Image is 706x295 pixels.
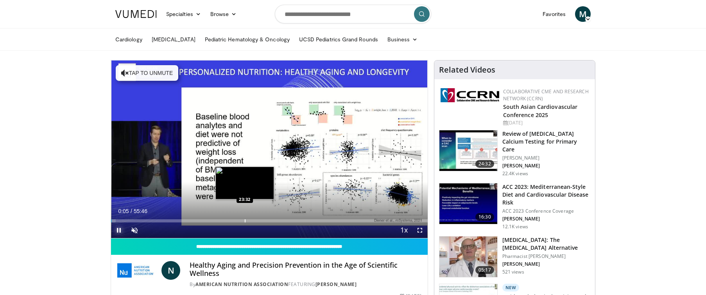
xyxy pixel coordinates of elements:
h3: ACC 2023: Mediterranean-Style Diet and Cardiovascular Disease Risk [502,183,590,206]
p: [PERSON_NAME] [502,261,590,267]
span: 16:30 [475,213,494,221]
input: Search topics, interventions [275,5,431,23]
h3: [MEDICAL_DATA]: The [MEDICAL_DATA] Alternative [502,236,590,252]
button: Unmute [127,222,142,238]
div: Progress Bar [111,219,428,222]
p: 12.1K views [502,224,528,230]
a: [PERSON_NAME] [315,281,357,288]
img: image.jpeg [215,167,274,199]
button: Fullscreen [412,222,428,238]
a: Business [383,32,423,47]
img: f4af32e0-a3f3-4dd9-8ed6-e543ca885e6d.150x105_q85_crop-smart_upscale.jpg [439,130,497,171]
a: South Asian Cardiovascular Conference 2025 [503,103,578,119]
p: [PERSON_NAME] [502,216,590,222]
img: ce9609b9-a9bf-4b08-84dd-8eeb8ab29fc6.150x105_q85_crop-smart_upscale.jpg [439,236,497,277]
a: Favorites [538,6,570,22]
a: [MEDICAL_DATA] [147,32,200,47]
div: [DATE] [503,119,589,126]
a: UCSD Pediatrics Grand Rounds [294,32,383,47]
a: N [161,261,180,280]
img: a04ee3ba-8487-4636-b0fb-5e8d268f3737.png.150x105_q85_autocrop_double_scale_upscale_version-0.2.png [441,88,499,102]
p: [PERSON_NAME] [502,155,590,161]
a: Cardiology [111,32,147,47]
a: 24:32 Review of [MEDICAL_DATA] Calcium Testing for Primary Care [PERSON_NAME] [PERSON_NAME] 22.4K... [439,130,590,177]
p: ACC 2023 Conference Coverage [502,208,590,214]
a: M [575,6,591,22]
p: New [502,284,520,291]
button: Playback Rate [396,222,412,238]
p: 521 views [502,269,524,275]
img: b0c32e83-cd40-4939-b266-f52db6655e49.150x105_q85_crop-smart_upscale.jpg [439,183,497,224]
img: American Nutrition Association [117,261,158,280]
a: Specialties [161,6,206,22]
a: Browse [206,6,242,22]
span: 05:17 [475,266,494,274]
a: 16:30 ACC 2023: Mediterranean-Style Diet and Cardiovascular Disease Risk ACC 2023 Conference Cove... [439,183,590,230]
button: Tap to unmute [116,65,178,81]
h4: Related Videos [439,65,495,75]
p: [PERSON_NAME] [502,163,590,169]
span: / [131,208,132,214]
a: American Nutrition Association [195,281,288,288]
video-js: Video Player [111,60,428,238]
img: VuMedi Logo [115,10,157,18]
span: 55:46 [134,208,147,214]
a: 05:17 [MEDICAL_DATA]: The [MEDICAL_DATA] Alternative Pharmacist [PERSON_NAME] [PERSON_NAME] 521 v... [439,236,590,277]
a: Collaborative CME and Research Network (CCRN) [503,88,589,102]
p: Pharmacist [PERSON_NAME] [502,253,590,259]
h3: Review of [MEDICAL_DATA] Calcium Testing for Primary Care [502,130,590,153]
p: 22.4K views [502,171,528,177]
a: Pediatric Hematology & Oncology [200,32,294,47]
h4: Healthy Aging and Precision Prevention in the Age of Scientific Wellness [190,261,421,278]
span: 24:32 [475,160,494,168]
span: 0:05 [118,208,129,214]
div: By FEATURING [190,281,421,288]
button: Pause [111,222,127,238]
